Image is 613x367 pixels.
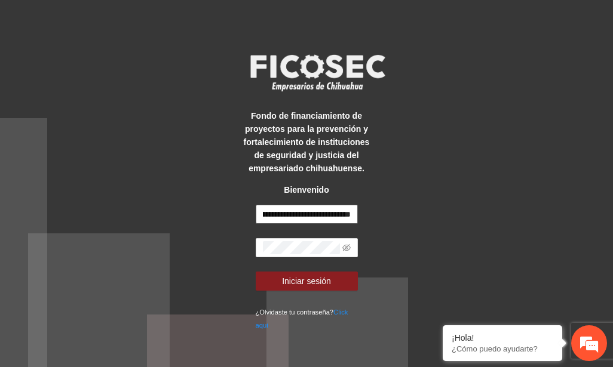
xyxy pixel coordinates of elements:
div: ¡Hola! [452,333,553,343]
span: Iniciar sesión [282,275,331,288]
p: ¿Cómo puedo ayudarte? [452,344,553,353]
textarea: Escriba su mensaje y pulse “Intro” [6,242,228,284]
strong: Fondo de financiamiento de proyectos para la prevención y fortalecimiento de instituciones de seg... [244,111,370,173]
span: Estamos en línea. [69,118,165,238]
small: ¿Olvidaste tu contraseña? [256,309,348,329]
div: Chatee con nosotros ahora [62,61,201,76]
strong: Bienvenido [284,185,329,195]
button: Iniciar sesión [256,272,358,291]
img: logo [243,51,392,95]
span: eye-invisible [342,243,351,252]
div: Minimizar ventana de chat en vivo [196,6,225,35]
